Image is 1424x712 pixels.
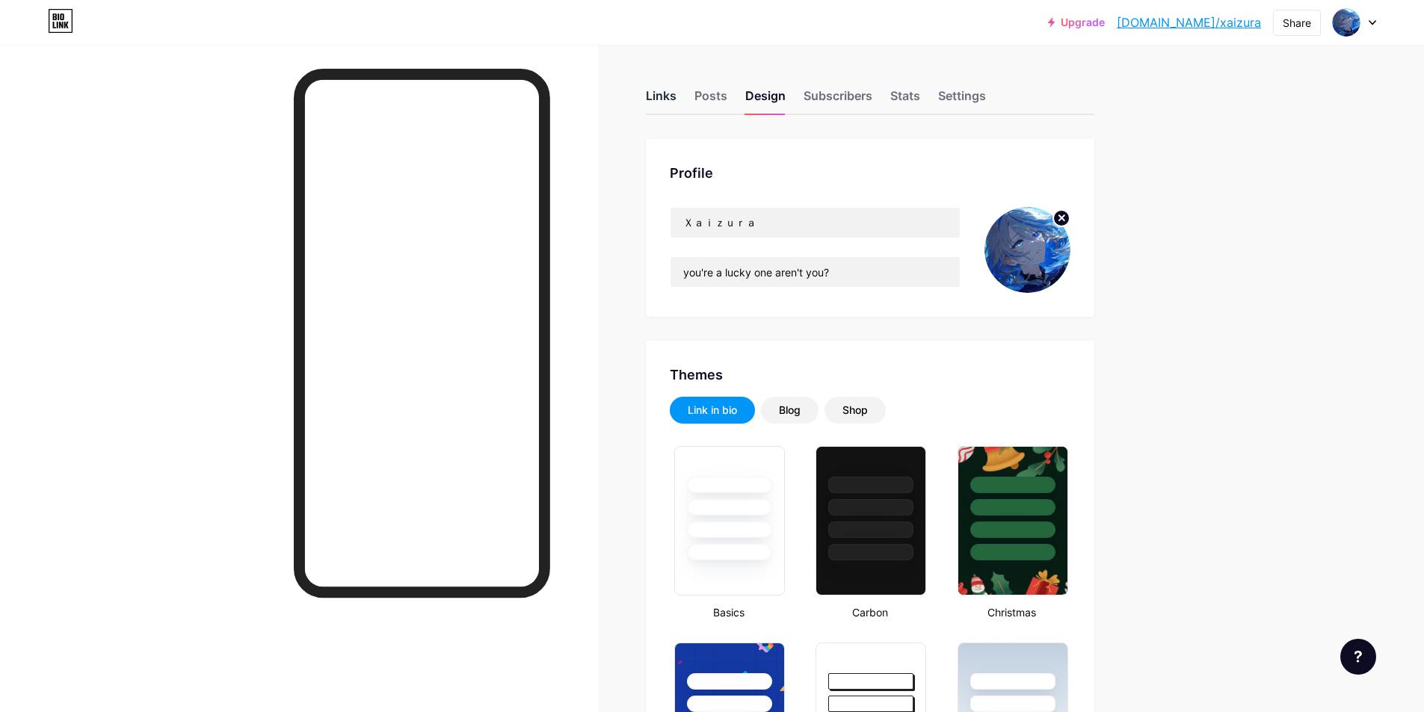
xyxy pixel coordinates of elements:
[890,87,920,114] div: Stats
[938,87,986,114] div: Settings
[1332,8,1360,37] img: xaizura
[671,257,960,287] input: Bio
[671,208,960,238] input: Name
[779,403,801,418] div: Blog
[694,87,727,114] div: Posts
[670,365,1070,385] div: Themes
[804,87,872,114] div: Subscribers
[953,604,1070,620] div: Christmas
[688,403,737,418] div: Link in bio
[646,87,676,114] div: Links
[811,604,928,620] div: Carbon
[842,403,868,418] div: Shop
[984,207,1070,293] img: xaizura
[1283,15,1311,31] div: Share
[670,163,1070,183] div: Profile
[670,604,787,620] div: Basics
[1048,16,1105,28] a: Upgrade
[1117,13,1261,31] a: [DOMAIN_NAME]/xaizura
[745,87,786,114] div: Design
